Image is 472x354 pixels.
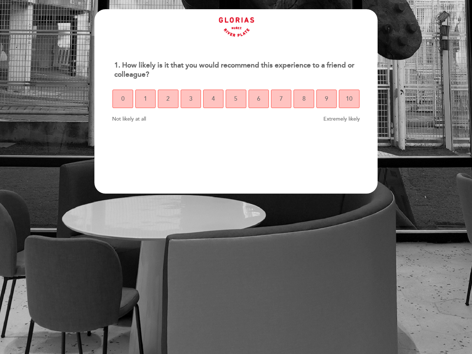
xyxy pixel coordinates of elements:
div: 1. How likely is it that you would recommend this experience to a friend or colleague? [108,56,363,84]
button: 5 [226,90,246,108]
span: 9 [325,88,328,109]
span: 3 [189,88,192,109]
span: 10 [346,88,353,109]
img: header_1709220782.png [210,17,262,37]
span: 5 [234,88,237,109]
button: 0 [112,90,133,108]
button: 7 [271,90,291,108]
span: 0 [121,88,125,109]
span: 6 [257,88,260,109]
button: 8 [294,90,314,108]
span: Extremely likely [323,116,360,122]
button: 10 [339,90,359,108]
span: 2 [166,88,170,109]
button: 2 [158,90,178,108]
span: 7 [280,88,283,109]
span: 8 [302,88,306,109]
span: 4 [212,88,215,109]
span: 1 [144,88,147,109]
button: 3 [181,90,201,108]
button: 9 [316,90,337,108]
button: 1 [135,90,156,108]
span: Not likely at all [112,116,146,122]
button: 4 [203,90,223,108]
button: 6 [249,90,269,108]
